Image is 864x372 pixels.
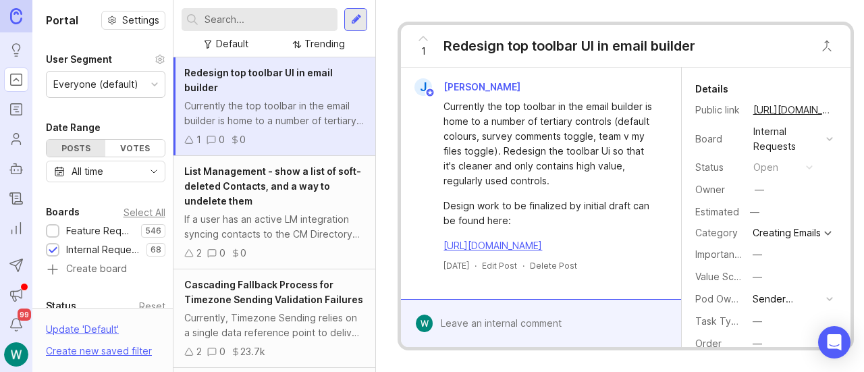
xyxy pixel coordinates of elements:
[416,315,433,332] img: Wendy Pham
[421,44,426,59] span: 1
[4,216,28,240] a: Reporting
[818,326,850,358] div: Open Intercom Messenger
[695,271,747,282] label: Value Scale
[695,225,742,240] div: Category
[46,204,80,220] div: Boards
[240,246,246,261] div: 0
[530,260,577,271] div: Delete Post
[240,132,246,147] div: 0
[695,293,764,304] label: Pod Ownership
[173,156,375,269] a: List Management - show a list of soft-deleted Contacts, and a way to undelete themIf a user has a...
[184,99,364,128] div: Currently the top toolbar in the email builder is home to a number of tertiary controls (default ...
[72,164,103,179] div: All time
[66,223,134,238] div: Feature Requests
[4,127,28,151] a: Users
[173,269,375,368] a: Cascading Fallback Process for Timezone Sending Validation FailuresCurrently, Timezone Sending re...
[205,12,332,27] input: Search...
[443,99,653,188] div: Currently the top toolbar in the email builder is home to a number of tertiary controls (default ...
[66,242,140,257] div: Internal Requests
[695,160,742,175] div: Status
[482,260,517,271] div: Edit Post
[240,344,265,359] div: 23.7k
[4,38,28,62] a: Ideas
[425,88,435,98] img: member badge
[522,260,524,271] div: ·
[184,311,364,340] div: Currently, Timezone Sending relies on a single data reference point to deliver communications in ...
[46,264,165,276] a: Create board
[443,81,520,92] span: [PERSON_NAME]
[695,81,728,97] div: Details
[753,160,778,175] div: open
[184,165,361,207] span: List Management - show a list of soft-deleted Contacts, and a way to undelete them
[46,298,76,314] div: Status
[105,140,164,157] div: Votes
[749,101,837,119] a: [URL][DOMAIN_NAME]
[414,78,432,96] div: J
[813,32,840,59] button: Close button
[695,103,742,117] div: Public link
[695,182,742,197] div: Owner
[753,269,762,284] div: —
[151,244,161,255] p: 68
[46,344,152,358] div: Create new saved filter
[695,315,743,327] label: Task Type
[219,246,225,261] div: 0
[695,207,739,217] div: Estimated
[46,322,119,344] div: Update ' Default '
[143,166,165,177] svg: toggle icon
[18,309,31,321] span: 99
[753,247,762,262] div: —
[101,11,165,30] button: Settings
[46,51,112,68] div: User Segment
[4,313,28,337] button: Notifications
[755,182,764,197] div: —
[4,342,28,367] img: Wendy Pham
[753,336,762,351] div: —
[406,78,531,96] a: J[PERSON_NAME]
[196,132,201,147] div: 1
[443,198,653,228] div: Design work to be finalized by initial draft can be found here:
[753,292,821,307] div: Sender Experience
[304,36,345,51] div: Trending
[753,124,821,154] div: Internal Requests
[219,344,225,359] div: 0
[4,253,28,277] button: Send to Autopilot
[173,57,375,156] a: Redesign top toolbar UI in email builderCurrently the top toolbar in the email builder is home to...
[46,119,101,136] div: Date Range
[695,132,742,147] div: Board
[443,260,469,271] a: [DATE]
[475,260,477,271] div: ·
[196,344,202,359] div: 2
[4,186,28,211] a: Changelog
[184,67,333,93] span: Redesign top toolbar UI in email builder
[4,283,28,307] button: Announcements
[46,12,78,28] h1: Portal
[53,77,138,92] div: Everyone (default)
[4,97,28,122] a: Roadmaps
[443,36,695,55] div: Redesign top toolbar UI in email builder
[443,240,542,251] a: [URL][DOMAIN_NAME]
[753,228,821,238] div: Creating Emails
[139,302,165,310] div: Reset
[219,132,225,147] div: 0
[184,279,363,305] span: Cascading Fallback Process for Timezone Sending Validation Failures
[695,248,746,260] label: Importance
[47,140,105,157] div: Posts
[196,246,202,261] div: 2
[10,8,22,24] img: Canny Home
[216,36,248,51] div: Default
[746,203,763,221] div: —
[145,225,161,236] p: 546
[124,209,165,216] div: Select All
[184,212,364,242] div: If a user has an active LM integration syncing contacts to the CM Directory and deletes a contact...
[695,338,722,349] label: Order
[753,314,762,329] div: —
[4,68,28,92] a: Portal
[4,157,28,181] a: Autopilot
[122,14,159,27] span: Settings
